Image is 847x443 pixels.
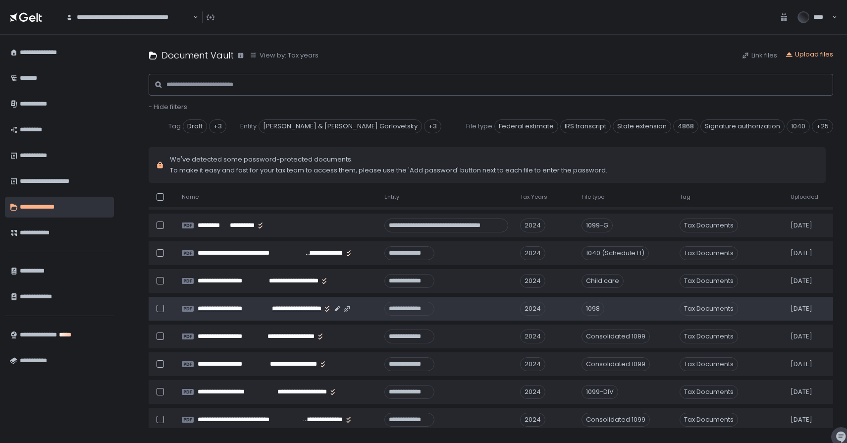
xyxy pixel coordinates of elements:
[673,119,698,133] span: 4868
[520,302,545,316] div: 2024
[582,357,650,371] div: Consolidated 1099
[791,304,812,313] span: [DATE]
[741,51,777,60] button: Link files
[791,332,812,341] span: [DATE]
[791,221,812,230] span: [DATE]
[680,193,690,201] span: Tag
[560,119,611,133] span: IRS transcript
[520,385,545,399] div: 2024
[384,193,399,201] span: Entity
[161,49,234,62] h1: Document Vault
[785,50,833,59] button: Upload files
[183,119,207,133] span: Draft
[424,119,441,133] div: +3
[791,360,812,369] span: [DATE]
[250,51,318,60] button: View by: Tax years
[494,119,558,133] span: Federal estimate
[520,413,545,427] div: 2024
[582,274,624,288] div: Child care
[520,357,545,371] div: 2024
[791,388,812,396] span: [DATE]
[613,119,671,133] span: State extension
[209,119,226,133] div: +3
[680,357,738,371] span: Tax Documents
[582,413,650,427] div: Consolidated 1099
[582,330,650,343] div: Consolidated 1099
[680,246,738,260] span: Tax Documents
[582,193,604,201] span: File type
[700,119,785,133] span: Signature authorization
[240,122,257,131] span: Entity
[59,7,198,28] div: Search for option
[582,385,618,399] div: 1099-DIV
[520,330,545,343] div: 2024
[680,330,738,343] span: Tax Documents
[680,274,738,288] span: Tax Documents
[170,155,607,164] span: We've detected some password-protected documents.
[520,193,547,201] span: Tax Years
[520,219,545,232] div: 2024
[812,119,833,133] div: +25
[791,277,812,285] span: [DATE]
[787,119,810,133] span: 1040
[466,122,492,131] span: File type
[520,246,545,260] div: 2024
[582,219,613,232] div: 1099-G
[149,103,187,111] button: - Hide filters
[680,219,738,232] span: Tax Documents
[582,246,649,260] div: 1040 (Schedule H)
[680,385,738,399] span: Tax Documents
[791,415,812,424] span: [DATE]
[170,166,607,175] span: To make it easy and fast for your tax team to access them, please use the 'Add password' button n...
[149,102,187,111] span: - Hide filters
[680,413,738,427] span: Tax Documents
[168,122,181,131] span: Tag
[791,193,818,201] span: Uploaded
[259,119,422,133] span: [PERSON_NAME] & [PERSON_NAME] Gorlovetsky
[520,274,545,288] div: 2024
[791,249,812,258] span: [DATE]
[680,302,738,316] span: Tax Documents
[582,302,604,316] div: 1098
[182,193,199,201] span: Name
